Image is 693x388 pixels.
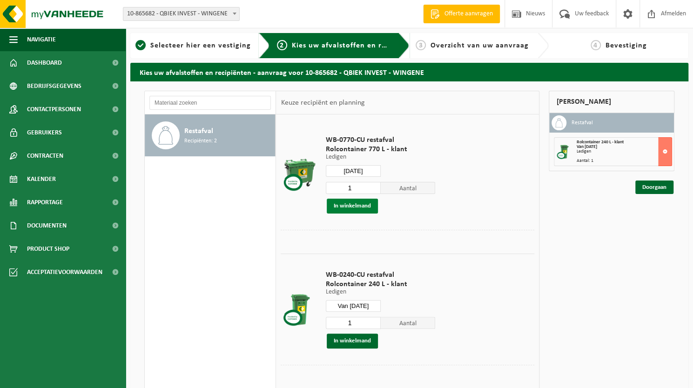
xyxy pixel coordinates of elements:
[442,9,495,19] span: Offerte aanvragen
[27,237,69,261] span: Product Shop
[27,144,63,167] span: Contracten
[576,144,597,149] strong: Van [DATE]
[135,40,251,51] a: 1Selecteer hier een vestiging
[123,7,239,20] span: 10-865682 - QBIEK INVEST - WINGENE
[27,51,62,74] span: Dashboard
[327,334,378,348] button: In winkelmand
[606,42,647,49] span: Bevestiging
[549,91,674,113] div: [PERSON_NAME]
[326,165,381,177] input: Selecteer datum
[184,126,213,137] span: Restafval
[576,159,672,163] div: Aantal: 1
[326,300,381,312] input: Selecteer datum
[145,114,276,156] button: Restafval Recipiënten: 2
[135,40,146,50] span: 1
[27,191,63,214] span: Rapportage
[326,135,435,145] span: WB-0770-CU restafval
[27,28,56,51] span: Navigatie
[149,96,271,110] input: Materiaal zoeken
[292,42,420,49] span: Kies uw afvalstoffen en recipiënten
[27,167,56,191] span: Kalender
[416,40,426,50] span: 3
[150,42,251,49] span: Selecteer hier een vestiging
[326,289,435,295] p: Ledigen
[381,317,436,329] span: Aantal
[27,74,81,98] span: Bedrijfsgegevens
[326,270,435,280] span: WB-0240-CU restafval
[27,98,81,121] span: Contactpersonen
[27,121,62,144] span: Gebruikers
[27,214,67,237] span: Documenten
[381,182,436,194] span: Aantal
[431,42,529,49] span: Overzicht van uw aanvraag
[423,5,500,23] a: Offerte aanvragen
[327,199,378,214] button: In winkelmand
[576,149,672,154] div: Ledigen
[277,40,287,50] span: 2
[591,40,601,50] span: 4
[571,115,592,130] h3: Restafval
[326,145,435,154] span: Rolcontainer 770 L - klant
[576,140,623,145] span: Rolcontainer 240 L - klant
[130,63,688,81] h2: Kies uw afvalstoffen en recipiënten - aanvraag voor 10-865682 - QBIEK INVEST - WINGENE
[276,91,369,114] div: Keuze recipiënt en planning
[184,137,217,146] span: Recipiënten: 2
[326,154,435,161] p: Ledigen
[635,181,673,194] a: Doorgaan
[27,261,102,284] span: Acceptatievoorwaarden
[326,280,435,289] span: Rolcontainer 240 L - klant
[123,7,240,21] span: 10-865682 - QBIEK INVEST - WINGENE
